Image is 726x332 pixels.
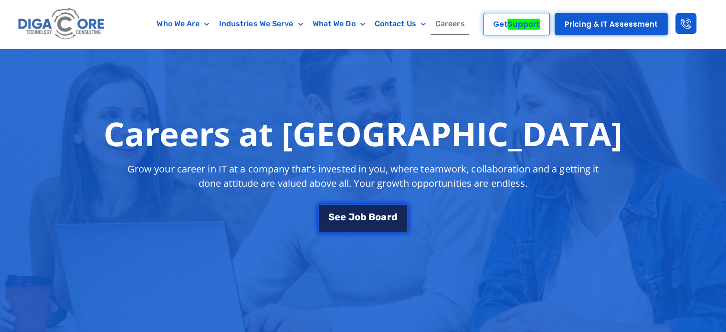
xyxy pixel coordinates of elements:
span: e [335,212,340,221]
h1: Careers at [GEOGRAPHIC_DATA] [104,114,622,152]
span: r [387,212,391,221]
span: a [381,212,387,221]
p: Grow your career in IT at a company that’s invested in you, where teamwork, collaboration and a g... [119,162,608,191]
img: Digacore logo 1 [16,5,107,43]
a: Contact Us [370,13,431,35]
span: B [368,212,375,221]
a: GetSupport [483,13,550,35]
span: S [328,212,335,221]
span: d [391,212,398,221]
span: o [355,212,360,221]
a: See Job Board [318,203,408,232]
a: Careers [431,13,470,35]
span: b [360,212,367,221]
span: o [375,212,381,221]
span: J [348,212,354,221]
a: Industries We Serve [214,13,308,35]
nav: Menu [146,13,476,35]
span: Get [493,21,540,28]
a: What We Do [308,13,370,35]
em: Support [507,19,540,30]
a: Pricing & IT Assessment [555,13,668,35]
a: Who We Are [152,13,214,35]
span: Pricing & IT Assessment [565,21,658,28]
span: e [340,212,346,221]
